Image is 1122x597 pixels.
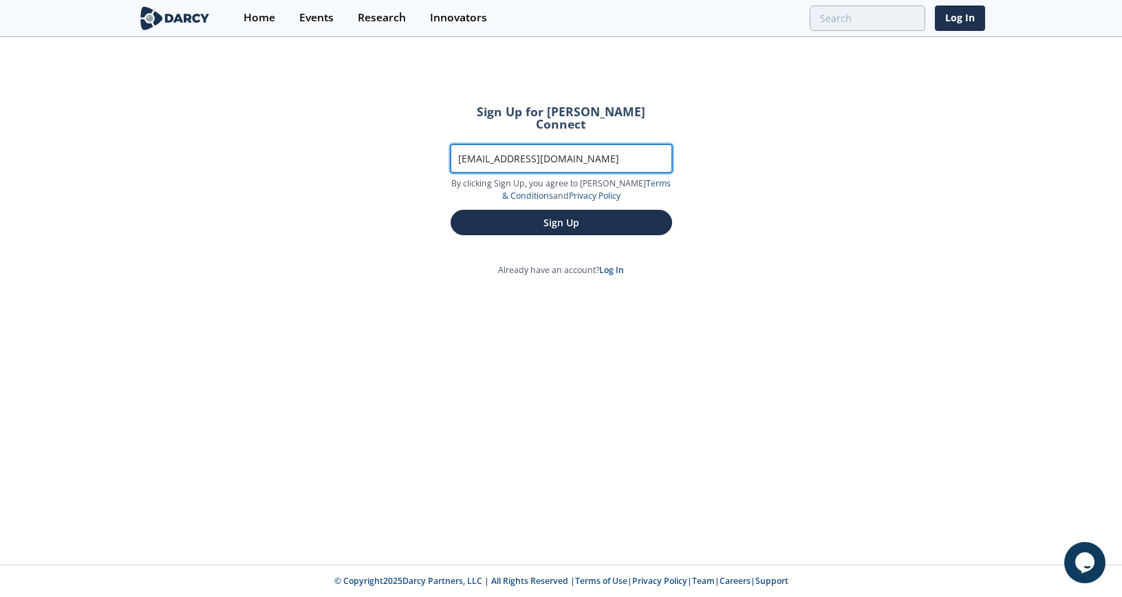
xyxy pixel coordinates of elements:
[451,106,672,130] h2: Sign Up for [PERSON_NAME] Connect
[575,575,627,587] a: Terms of Use
[451,210,672,235] button: Sign Up
[451,177,672,203] p: By clicking Sign Up, you agree to [PERSON_NAME] and
[299,12,334,23] div: Events
[810,6,925,31] input: Advanced Search
[755,575,788,587] a: Support
[1064,542,1108,583] iframe: chat widget
[358,12,406,23] div: Research
[935,6,985,31] a: Log In
[599,264,624,276] a: Log In
[632,575,687,587] a: Privacy Policy
[720,575,751,587] a: Careers
[52,575,1070,587] p: © Copyright 2025 Darcy Partners, LLC | All Rights Reserved | | | | |
[430,12,487,23] div: Innovators
[431,264,691,276] p: Already have an account?
[692,575,715,587] a: Team
[502,177,671,202] a: Terms & Conditions
[451,144,672,173] input: Work Email
[244,12,275,23] div: Home
[569,190,621,202] a: Privacy Policy
[138,6,213,30] img: logo-wide.svg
